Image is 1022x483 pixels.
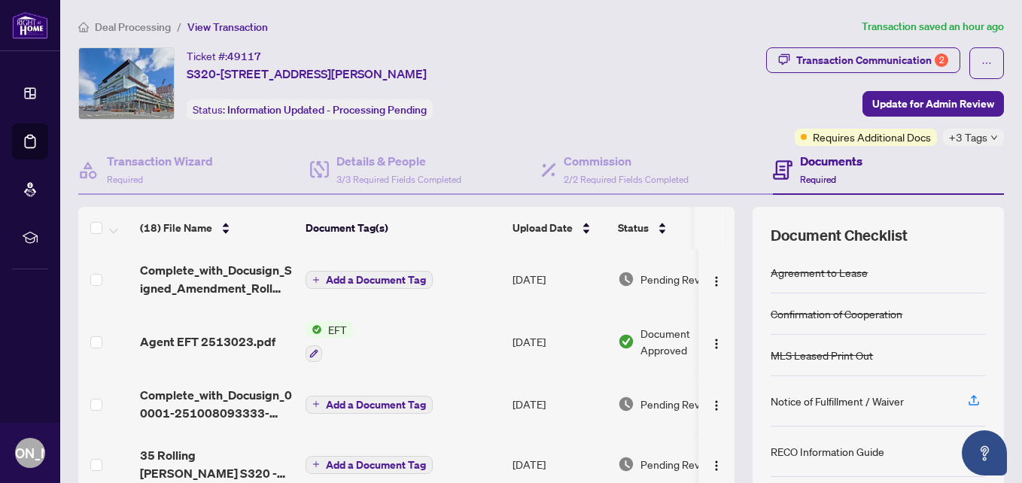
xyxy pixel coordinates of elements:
[177,18,181,35] li: /
[306,321,322,338] img: Status Icon
[140,261,294,297] span: Complete_with_Docusign_Signed_Amendment_Roll 1.pdf
[771,347,873,363] div: MLS Leased Print Out
[564,152,689,170] h4: Commission
[227,50,261,63] span: 49117
[134,207,300,249] th: (18) File Name
[306,271,433,289] button: Add a Document Tag
[300,207,506,249] th: Document Tag(s)
[107,152,213,170] h4: Transaction Wizard
[78,22,89,32] span: home
[140,446,294,482] span: 35 Rolling [PERSON_NAME] S320 - TS - Agent to Review.pdf
[326,275,426,285] span: Add a Document Tag
[949,129,987,146] span: +3 Tags
[962,430,1007,475] button: Open asap
[771,443,884,460] div: RECO Information Guide
[107,174,143,185] span: Required
[306,270,433,290] button: Add a Document Tag
[771,305,902,322] div: Confirmation of Cooperation
[187,99,433,120] div: Status:
[704,452,728,476] button: Logo
[79,48,174,119] img: IMG-C12283896_1.jpg
[766,47,960,73] button: Transaction Communication2
[640,325,734,358] span: Document Approved
[862,18,1004,35] article: Transaction saved an hour ago
[618,271,634,287] img: Document Status
[187,47,261,65] div: Ticket #:
[771,393,904,409] div: Notice of Fulfillment / Waiver
[771,264,868,281] div: Agreement to Lease
[704,267,728,291] button: Logo
[326,460,426,470] span: Add a Document Tag
[312,460,320,468] span: plus
[513,220,573,236] span: Upload Date
[862,91,1004,117] button: Update for Admin Review
[710,275,722,287] img: Logo
[506,207,612,249] th: Upload Date
[140,386,294,422] span: Complete_with_Docusign_00001-251008093333-[MEDICAL_DATA].pdf
[322,321,353,338] span: EFT
[506,309,612,374] td: [DATE]
[506,374,612,434] td: [DATE]
[306,396,433,414] button: Add a Document Tag
[187,20,268,34] span: View Transaction
[306,321,353,362] button: Status IconEFT
[800,152,862,170] h4: Documents
[312,400,320,408] span: plus
[704,392,728,416] button: Logo
[306,394,433,414] button: Add a Document Tag
[872,92,994,116] span: Update for Admin Review
[710,460,722,472] img: Logo
[187,65,427,83] span: S320-[STREET_ADDRESS][PERSON_NAME]
[771,225,908,246] span: Document Checklist
[312,276,320,284] span: plus
[564,174,689,185] span: 2/2 Required Fields Completed
[140,220,212,236] span: (18) File Name
[95,20,171,34] span: Deal Processing
[618,396,634,412] img: Document Status
[990,134,998,141] span: down
[306,456,433,474] button: Add a Document Tag
[336,152,461,170] h4: Details & People
[813,129,931,145] span: Requires Additional Docs
[640,456,716,472] span: Pending Review
[12,11,48,39] img: logo
[140,333,275,351] span: Agent EFT 2513023.pdf
[618,333,634,350] img: Document Status
[981,58,992,68] span: ellipsis
[704,330,728,354] button: Logo
[506,249,612,309] td: [DATE]
[227,103,427,117] span: Information Updated - Processing Pending
[640,396,716,412] span: Pending Review
[640,271,716,287] span: Pending Review
[800,174,836,185] span: Required
[618,220,649,236] span: Status
[618,456,634,472] img: Document Status
[710,338,722,350] img: Logo
[306,454,433,474] button: Add a Document Tag
[710,399,722,412] img: Logo
[935,53,948,67] div: 2
[336,174,461,185] span: 3/3 Required Fields Completed
[326,399,426,410] span: Add a Document Tag
[796,48,948,72] div: Transaction Communication
[612,207,740,249] th: Status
